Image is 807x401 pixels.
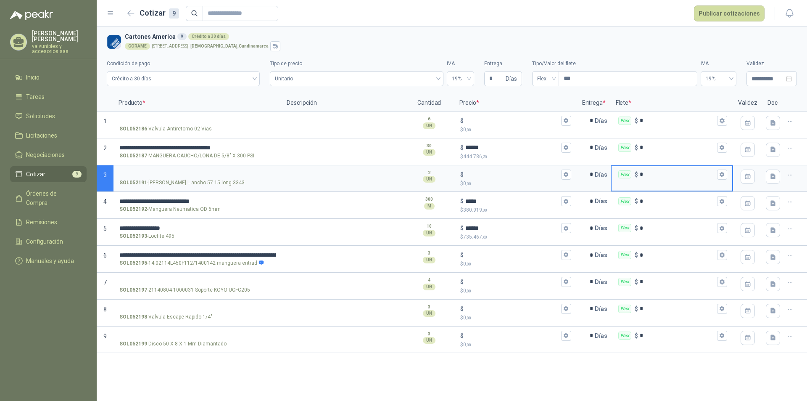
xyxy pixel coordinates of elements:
[460,206,571,214] p: $
[717,196,727,206] button: Flex $
[119,205,147,213] strong: SOL052192
[119,306,276,312] input: SOL052198-Valvula Escape Rapido 1/4"
[463,127,471,133] span: 0
[460,126,571,134] p: $
[463,342,471,348] span: 0
[762,95,783,112] p: Doc
[460,304,464,313] p: $
[577,95,611,112] p: Entrega
[618,117,631,125] div: Flex
[465,305,559,312] input: $$0,00
[463,315,471,321] span: 0
[428,250,430,257] p: 3
[466,289,471,293] span: ,00
[506,72,517,86] span: Días
[10,147,87,163] a: Negociaciones
[460,287,571,295] p: $
[140,7,179,19] h2: Cotizar
[103,306,107,313] span: 8
[595,112,611,129] p: Días
[466,316,471,320] span: ,00
[640,305,715,312] input: Flex $
[460,260,571,268] p: $
[119,152,147,160] strong: SOL052187
[463,207,487,213] span: 380.919
[595,193,611,210] p: Días
[532,60,697,68] label: Tipo/Valor del flete
[595,166,611,183] p: Días
[746,60,797,68] label: Validez
[119,279,276,285] input: SOL052197-21140804-1000031 Soporte KOYO UCFC205
[190,44,269,48] strong: [DEMOGRAPHIC_DATA] , Cundinamarca
[282,95,404,112] p: Descripción
[10,253,87,269] a: Manuales y ayuda
[717,143,727,153] button: Flex $
[465,171,559,178] input: $$0,00
[466,343,471,347] span: ,00
[482,154,487,159] span: ,30
[466,181,471,186] span: ,00
[717,170,727,180] button: Flex $
[618,224,631,232] div: Flex
[103,172,107,178] span: 3
[706,72,731,85] span: 19%
[103,225,107,232] span: 5
[595,139,611,156] p: Días
[465,279,559,285] input: $$0,00
[561,304,571,314] button: $$0,00
[113,95,282,112] p: Producto
[733,95,762,112] p: Validez
[32,44,87,54] p: valvuniples y accesorios sas
[107,60,260,68] label: Condición de pago
[26,218,57,227] span: Remisiones
[635,143,638,152] p: $
[119,118,276,124] input: SOL052186-Valvula Antiretorno 02 Vias
[125,32,794,41] h3: Cartones America
[640,144,715,151] input: Flex $
[463,288,471,294] span: 0
[26,112,55,121] span: Solicitudes
[460,116,464,125] p: $
[119,259,264,267] p: - 14.02114L450F112/1400142 manguera entrad
[460,153,571,161] p: $
[428,277,430,284] p: 4
[465,117,559,124] input: $$0,00
[188,33,229,40] div: Crédito a 30 días
[561,223,571,233] button: $$735.467,60
[561,277,571,287] button: $$0,00
[482,235,487,239] span: ,60
[640,198,715,204] input: Flex $
[119,125,212,133] p: - Valvula Antiretorno 02 Vias
[119,286,250,294] p: - 21140804-1000031 Soporte KOYO UCFC205
[460,170,464,179] p: $
[717,223,727,233] button: Flex $
[423,149,435,156] div: UN
[423,122,435,129] div: UN
[103,333,107,340] span: 9
[177,33,187,40] div: 9
[460,314,571,322] p: $
[423,284,435,290] div: UN
[465,198,559,204] input: $$380.919,00
[460,233,571,241] p: $
[595,274,611,290] p: Días
[428,116,430,122] p: 6
[10,108,87,124] a: Solicitudes
[460,180,571,188] p: $
[10,69,87,85] a: Inicio
[465,225,559,231] input: $$735.467,60
[423,230,435,236] div: UN
[561,196,571,206] button: $$380.919,00
[404,95,454,112] p: Cantidad
[463,261,471,267] span: 0
[694,5,765,21] button: Publicar cotizaciones
[465,332,559,339] input: $$0,00
[112,72,255,85] span: Crédito a 30 días
[26,92,45,101] span: Tareas
[463,234,487,240] span: 735.467
[454,95,577,112] p: Precio
[635,223,638,233] p: $
[717,250,727,260] button: Flex $
[428,304,430,311] p: 3
[72,171,82,178] span: 9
